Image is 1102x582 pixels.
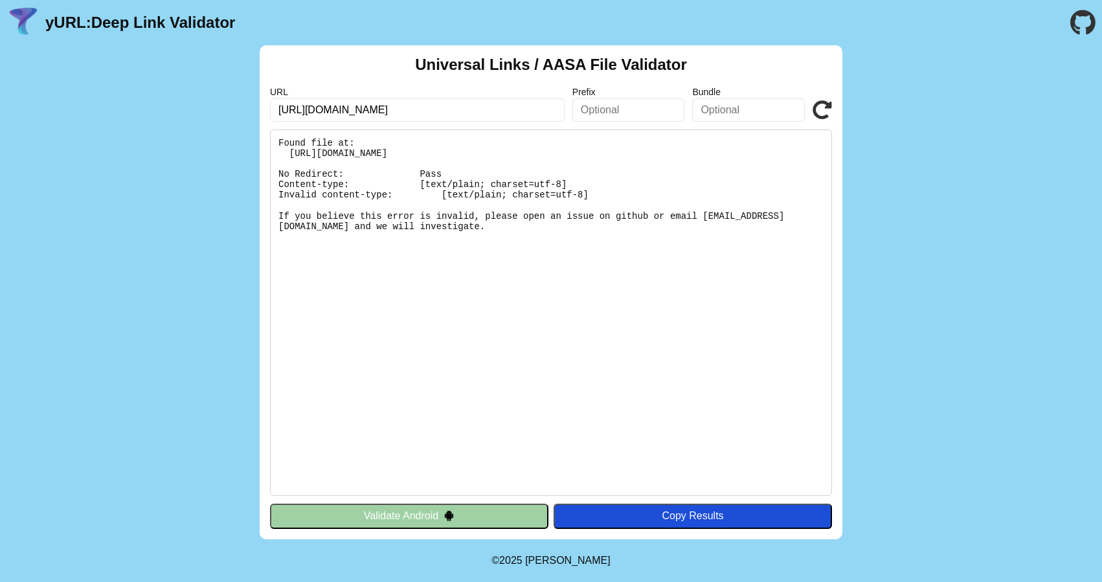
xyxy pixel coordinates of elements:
[270,129,832,496] pre: Found file at: [URL][DOMAIN_NAME] No Redirect: Pass Content-type: [text/plain; charset=utf-8] Inv...
[491,539,610,582] footer: ©
[692,98,805,122] input: Optional
[6,6,40,39] img: yURL Logo
[499,555,523,566] span: 2025
[554,504,832,528] button: Copy Results
[415,56,687,74] h2: Universal Links / AASA File Validator
[560,510,826,522] div: Copy Results
[45,14,235,32] a: yURL:Deep Link Validator
[270,87,565,97] label: URL
[270,504,548,528] button: Validate Android
[692,87,805,97] label: Bundle
[572,98,685,122] input: Optional
[444,510,455,521] img: droidIcon.svg
[270,98,565,122] input: Required
[572,87,685,97] label: Prefix
[525,555,611,566] a: Michael Ibragimchayev's Personal Site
